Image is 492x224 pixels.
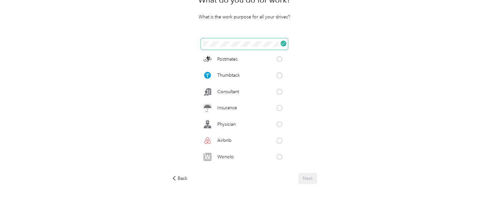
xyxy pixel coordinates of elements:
p: Insurance [217,104,237,111]
p: Physician [217,121,236,128]
div: Back [172,175,187,182]
p: Postmates [217,56,238,63]
p: Thumbtack [217,72,240,79]
p: Wonolo [217,153,234,160]
iframe: Everlance-gr Chat Button Frame [456,188,492,224]
p: Consultant [217,88,239,95]
p: What is the work purpose for all your drives? [199,14,290,20]
p: Airbnb [217,137,231,144]
img: Legacy Icon [Wonolo] [203,153,212,161]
